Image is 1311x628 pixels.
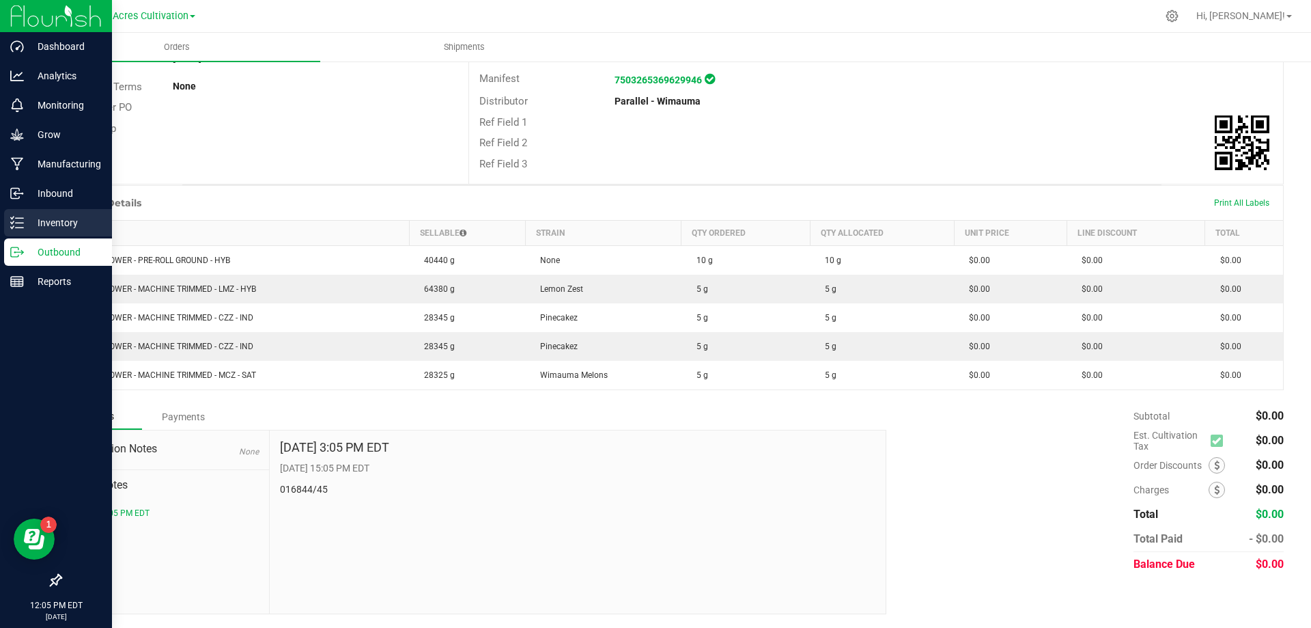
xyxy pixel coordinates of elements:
iframe: Resource center [14,519,55,560]
span: 28345 g [417,313,455,323]
inline-svg: Inventory [10,216,24,230]
span: WGT - FLOWER - MACHINE TRIMMED - CZZ - IND [70,313,253,323]
th: Strain [525,221,681,246]
span: 5 g [690,284,708,294]
span: On Shipment [479,51,537,63]
span: Order Notes [71,477,259,493]
div: Manage settings [1164,10,1181,23]
span: 5 g [690,342,708,351]
span: 10 g [690,256,713,265]
span: Manifest [479,72,520,85]
p: Inbound [24,185,106,202]
span: 5 g [690,370,708,380]
p: [DATE] [6,612,106,622]
span: $0.00 [1075,342,1103,351]
th: Item [61,221,410,246]
span: Pinecakez [533,313,578,323]
a: Orders [33,33,320,62]
span: $0.00 [1256,409,1284,422]
span: $0.00 [1213,342,1241,351]
span: Wimauma Melons [533,370,608,380]
span: In Sync [705,72,715,86]
span: None [533,256,560,265]
span: 5 g [818,284,836,294]
span: None [239,447,259,456]
span: $0.00 [962,342,990,351]
span: Distributor [479,95,528,107]
span: Balance Due [1133,558,1195,571]
p: [DATE] 15:05 PM EDT [280,461,875,476]
span: Total [1133,508,1158,521]
p: 016844/45 [280,482,875,497]
span: Subtotal [1133,411,1170,422]
span: $0.00 [1256,558,1284,571]
span: Shipments [425,41,503,53]
span: - $0.00 [1249,532,1284,545]
inline-svg: Reports [10,275,24,288]
inline-svg: Analytics [10,69,24,83]
span: 64380 g [417,284,455,294]
span: $0.00 [1256,483,1284,496]
span: Orders [145,41,208,53]
span: 5 g [690,313,708,323]
span: Hi, [PERSON_NAME]! [1196,10,1285,21]
span: 5 g [818,342,836,351]
span: WGT - FLOWER - MACHINE TRIMMED - MCZ - SAT [70,370,256,380]
span: WGT - FLOWER - MACHINE TRIMMED - CZZ - IND [70,342,253,351]
th: Total [1205,221,1283,246]
span: $0.00 [1075,256,1103,265]
p: Grow [24,126,106,143]
span: $0.00 [1256,434,1284,447]
span: 5 g [818,313,836,323]
span: $0.00 [1213,370,1241,380]
span: WGT - FLOWER - PRE-ROLL GROUND - HYB [70,256,230,265]
span: Calculate cultivation tax [1211,432,1229,450]
span: $0.00 [1256,459,1284,472]
span: Pinecakez [533,342,578,351]
strong: Parallel - Wimauma [615,96,701,107]
span: Print All Labels [1214,198,1269,208]
inline-svg: Outbound [10,245,24,259]
a: 7503265369629946 [615,74,702,85]
span: $0.00 [1213,313,1241,323]
qrcode: 11809611 [1215,115,1269,170]
p: Outbound [24,244,106,260]
span: Total Paid [1133,532,1183,545]
span: $0.00 [1213,284,1241,294]
p: Dashboard [24,38,106,55]
th: Qty Allocated [810,221,954,246]
span: Charges [1133,484,1209,495]
iframe: Resource center unread badge [40,517,57,533]
strong: [DATE] [173,53,201,64]
th: Qty Ordered [681,221,810,246]
span: 28325 g [417,370,455,380]
span: WGT - FLOWER - MACHINE TRIMMED - LMZ - HYB [70,284,256,294]
inline-svg: Manufacturing [10,157,24,171]
span: $0.00 [962,370,990,380]
h4: [DATE] 3:05 PM EDT [280,441,389,454]
span: 10 g [818,256,841,265]
p: 12:05 PM EDT [6,599,106,612]
span: $0.00 [1075,284,1103,294]
span: Est. Cultivation Tax [1133,430,1205,452]
span: $0.00 [962,284,990,294]
inline-svg: Monitoring [10,98,24,112]
img: Scan me! [1215,115,1269,170]
span: $0.00 [1075,370,1103,380]
span: Ref Field 1 [479,116,527,128]
span: $0.00 [1256,508,1284,521]
span: $0.00 [962,256,990,265]
p: Manufacturing [24,156,106,172]
span: 28345 g [417,342,455,351]
th: Sellable [409,221,525,246]
p: Reports [24,273,106,290]
inline-svg: Dashboard [10,40,24,53]
p: Monitoring [24,97,106,113]
p: Inventory [24,215,106,231]
inline-svg: Grow [10,128,24,141]
span: Green Acres Cultivation [83,10,188,22]
div: Payments [142,405,224,429]
span: $0.00 [1075,313,1103,323]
